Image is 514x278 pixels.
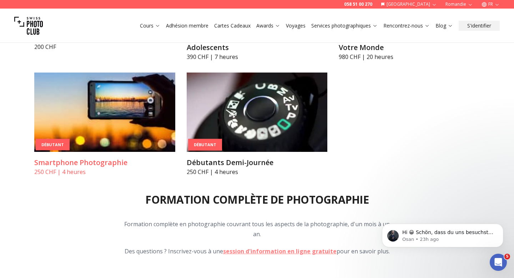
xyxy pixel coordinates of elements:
a: Awards [256,22,280,29]
img: Débutants Demi-Journée [187,73,328,152]
button: Services photographiques [308,21,381,31]
p: Des questions ? Inscrivez-vous à une pour en savoir plus. [120,246,394,256]
h3: Débutants Demi-Journée [187,158,328,168]
img: Swiss photo club [14,11,43,40]
span: 5 [504,254,510,259]
div: Débutant [188,139,222,151]
iframe: Intercom notifications message [371,209,514,259]
button: Awards [253,21,283,31]
p: 250 CHF | 4 heures [34,168,175,176]
a: Adhésion membre [166,22,208,29]
a: Smartphone PhotographieDébutantSmartphone Photographie250 CHF | 4 heures [34,73,175,176]
p: 980 CHF | 20 heures [339,53,480,61]
p: Formation complète en photographie couvrant tous les aspects de la photographie, d'un mois à un an. [120,219,394,239]
div: Débutant [36,139,70,150]
a: Voyages [286,22,306,29]
button: Cours [137,21,163,31]
button: Rencontrez-nous [381,21,433,31]
a: Services photographiques [311,22,378,29]
button: Adhésion membre [163,21,211,31]
button: Blog [433,21,456,31]
h2: Formation complète de photographie [145,193,369,206]
p: 390 CHF | 7 heures [187,53,328,61]
p: 200 CHF [34,43,175,51]
button: Cartes Cadeaux [211,21,253,31]
a: Cours [140,22,160,29]
a: session d'information en ligne gratuite [223,247,337,255]
p: 250 CHF | 4 heures [187,168,328,176]
iframe: Intercom live chat [490,254,507,271]
a: Rencontrez-nous [383,22,430,29]
a: Débutants Demi-JournéeDébutantDébutants Demi-Journée250 CHF | 4 heures [187,73,328,176]
img: Smartphone Photographie [34,73,175,152]
button: Voyages [283,21,308,31]
a: 058 51 00 270 [344,1,372,7]
h3: Smartphone Photographie [34,158,175,168]
a: Blog [435,22,453,29]
a: Cartes Cadeaux [214,22,251,29]
button: S'identifier [459,21,500,31]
